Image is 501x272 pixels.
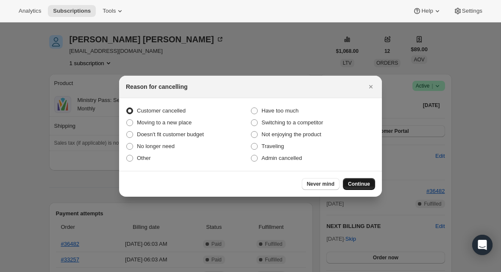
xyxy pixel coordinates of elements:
span: Analytics [19,8,41,14]
button: Close [365,81,377,93]
button: Settings [448,5,487,17]
span: Settings [462,8,482,14]
button: Tools [97,5,129,17]
span: Other [137,155,151,161]
h2: Reason for cancelling [126,82,187,91]
span: Switching to a competitor [262,119,323,126]
button: Analytics [14,5,46,17]
span: Doesn't fit customer budget [137,131,204,137]
span: Tools [103,8,116,14]
span: Moving to a new place [137,119,192,126]
span: Continue [348,181,370,187]
div: Open Intercom Messenger [472,235,493,255]
button: Help [408,5,446,17]
span: Admin cancelled [262,155,302,161]
button: Continue [343,178,375,190]
span: Have too much [262,107,298,114]
span: No longer need [137,143,175,149]
span: Subscriptions [53,8,91,14]
span: Not enjoying the product [262,131,321,137]
span: Help [421,8,433,14]
span: Never mind [307,181,334,187]
span: Traveling [262,143,284,149]
span: Customer cancelled [137,107,186,114]
button: Never mind [302,178,340,190]
button: Subscriptions [48,5,96,17]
